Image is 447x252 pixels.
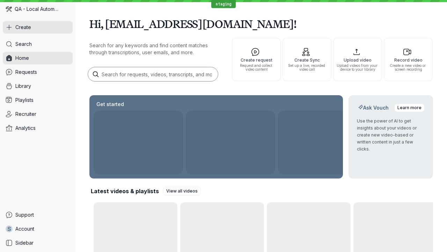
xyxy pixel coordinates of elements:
[333,38,382,81] button: Upload videoUpload videos from your device to your library
[163,187,201,195] a: View all videos
[3,223,73,235] a: sAccount
[3,80,73,92] a: Library
[286,64,328,71] span: Set up a live, recorded video call
[357,104,390,111] h2: Ask Vouch
[384,38,433,81] button: Record videoCreate a new video or screen recording
[3,52,73,64] a: Home
[3,122,73,134] a: Analytics
[15,6,59,13] span: QA - Local Automation
[283,38,331,81] button: Create SyncSet up a live, recorded video call
[15,111,36,118] span: Recruiter
[7,225,11,232] span: s
[3,94,73,106] a: Playlists
[15,24,31,31] span: Create
[235,58,278,62] span: Create request
[15,239,34,246] span: Sidebar
[15,69,37,76] span: Requests
[15,83,31,90] span: Library
[394,104,425,112] a: Learn more
[15,125,36,132] span: Analytics
[397,104,422,111] span: Learn more
[232,38,281,81] button: Create requestRequest and collect video content
[15,41,32,48] span: Search
[3,21,73,34] button: Create
[357,118,425,153] p: Use the power of AI to get insights about your videos or create new video-based or written conten...
[15,211,34,218] span: Support
[3,209,73,221] a: Support
[89,14,433,34] h1: Hi, [EMAIL_ADDRESS][DOMAIN_NAME]!
[15,97,34,104] span: Playlists
[166,188,198,195] span: View all videos
[15,55,29,62] span: Home
[15,225,34,232] span: Account
[89,42,219,56] p: Search for any keywords and find content matches through transcriptions, user emails, and more.
[95,101,125,108] h2: Get started
[235,64,278,71] span: Request and collect video content
[91,187,159,195] h2: Latest videos & playlists
[387,64,430,71] span: Create a new video or screen recording
[387,58,430,62] span: Record video
[3,38,73,50] a: Search
[88,67,218,81] input: Search for requests, videos, transcripts, and more...
[3,66,73,78] a: Requests
[3,108,73,120] a: Recruiter
[286,58,328,62] span: Create Sync
[336,64,379,71] span: Upload videos from your device to your library
[336,58,379,62] span: Upload video
[3,3,73,15] div: QA - Local Automation
[3,237,73,249] a: Sidebar
[6,6,12,12] img: QA - Local Automation avatar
